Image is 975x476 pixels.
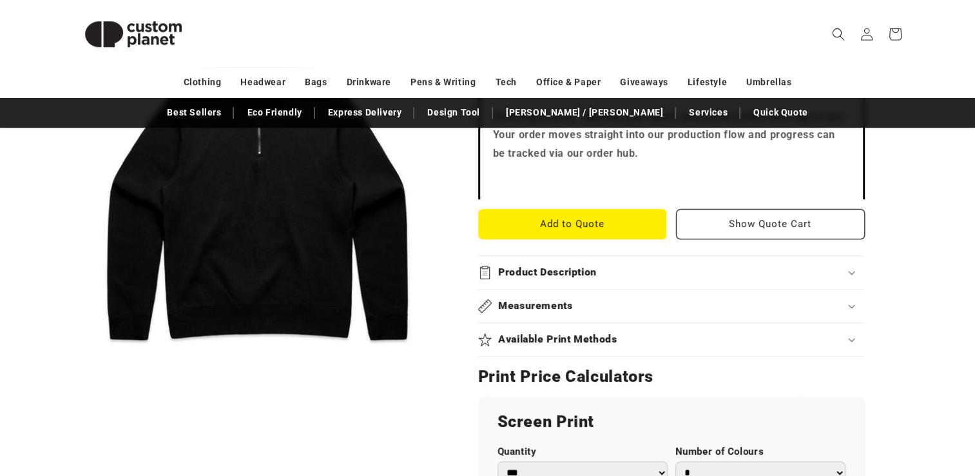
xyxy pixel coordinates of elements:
[675,446,845,458] label: Number of Colours
[682,101,734,124] a: Services
[410,71,476,94] a: Pens & Writing
[620,71,668,94] a: Giveaways
[478,290,865,322] summary: Measurements
[69,5,198,63] img: Custom Planet
[69,19,446,397] media-gallery: Gallery Viewer
[478,323,865,356] summary: Available Print Methods
[747,101,815,124] a: Quick Quote
[160,101,227,124] a: Best Sellers
[760,337,975,476] iframe: Chat Widget
[478,366,865,387] h2: Print Price Calculators
[493,110,847,160] strong: Ordering is easy. Approve your quote and visual online then tap to pay. Your order moves straight...
[688,71,727,94] a: Lifestyle
[184,71,222,94] a: Clothing
[240,101,308,124] a: Eco Friendly
[498,333,617,346] h2: Available Print Methods
[305,71,327,94] a: Bags
[347,71,391,94] a: Drinkware
[498,299,573,313] h2: Measurements
[498,266,597,279] h2: Product Description
[497,412,845,432] h2: Screen Print
[676,209,865,239] button: Show Quote Cart
[478,256,865,289] summary: Product Description
[536,71,601,94] a: Office & Paper
[497,446,668,458] label: Quantity
[824,20,853,48] summary: Search
[746,71,791,94] a: Umbrellas
[493,174,850,186] iframe: Customer reviews powered by Trustpilot
[240,71,285,94] a: Headwear
[421,101,487,124] a: Design Tool
[499,101,670,124] a: [PERSON_NAME] / [PERSON_NAME]
[322,101,409,124] a: Express Delivery
[495,71,516,94] a: Tech
[478,209,667,239] : Add to Quote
